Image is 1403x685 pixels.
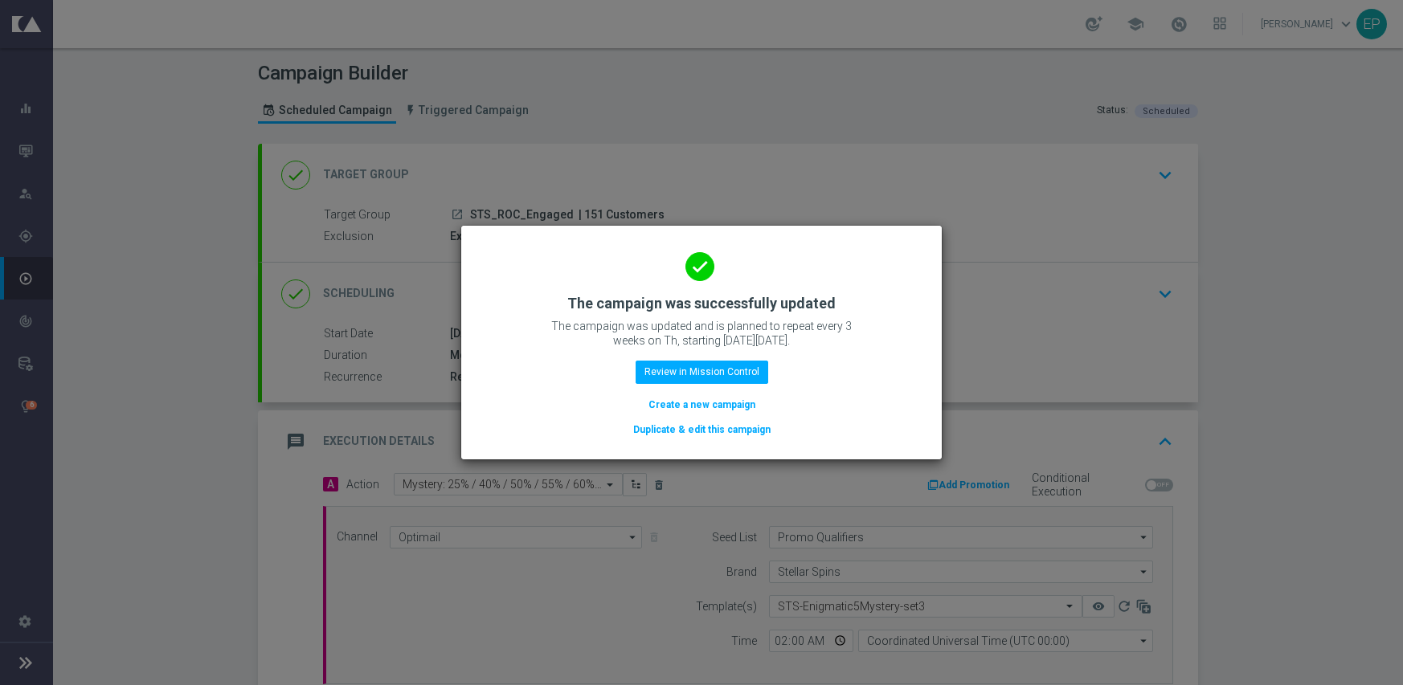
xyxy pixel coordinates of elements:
[632,421,772,438] button: Duplicate & edit this campaign
[567,294,836,313] h2: The campaign was successfully updated
[647,396,757,414] button: Create a new campaign
[685,252,714,281] i: done
[636,361,768,383] button: Review in Mission Control
[541,319,862,348] p: The campaign was updated and is planned to repeat every 3 weeks on Th, starting [DATE][DATE].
